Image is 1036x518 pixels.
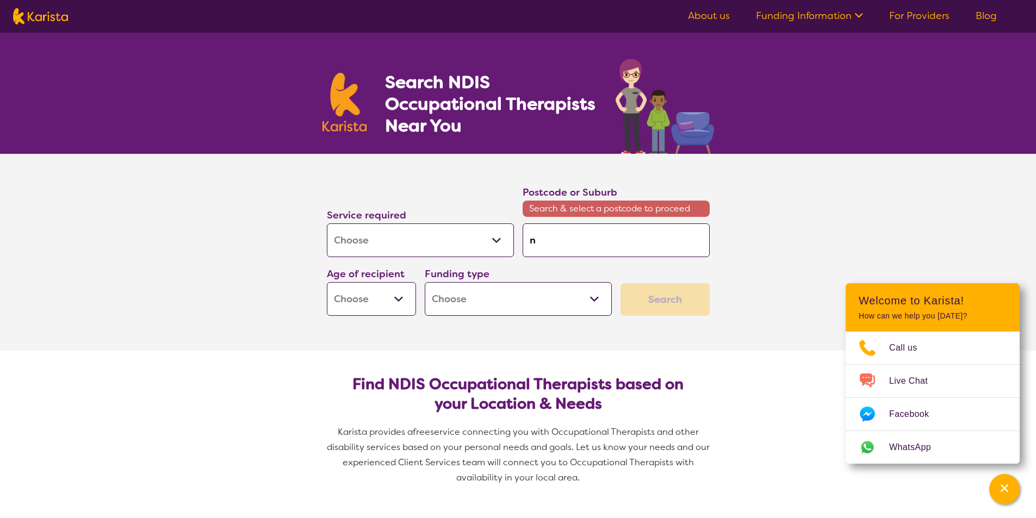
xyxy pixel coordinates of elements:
a: Blog [976,9,997,22]
span: Karista provides a [338,426,413,438]
label: Funding type [425,267,489,280]
ul: Choose channel [846,332,1020,464]
img: Karista logo [322,73,367,132]
label: Postcode or Suburb [523,186,617,199]
span: Call us [889,340,930,356]
span: Facebook [889,406,942,422]
div: Channel Menu [846,283,1020,464]
label: Service required [327,209,406,222]
span: Search & select a postcode to proceed [523,201,710,217]
h1: Search NDIS Occupational Therapists Near You [385,71,597,136]
input: Type [523,223,710,257]
a: Funding Information [756,9,863,22]
h2: Find NDIS Occupational Therapists based on your Location & Needs [336,375,701,414]
img: occupational-therapy [616,59,714,154]
a: Web link opens in a new tab. [846,431,1020,464]
p: How can we help you [DATE]? [859,311,1007,321]
a: About us [688,9,730,22]
span: service connecting you with Occupational Therapists and other disability services based on your p... [327,426,712,483]
button: Channel Menu [989,474,1020,504]
a: For Providers [889,9,950,22]
span: Live Chat [889,373,941,389]
h2: Welcome to Karista! [859,294,1007,307]
span: free [413,426,430,438]
img: Karista logo [13,8,68,24]
label: Age of recipient [327,267,405,280]
span: WhatsApp [889,439,944,455]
